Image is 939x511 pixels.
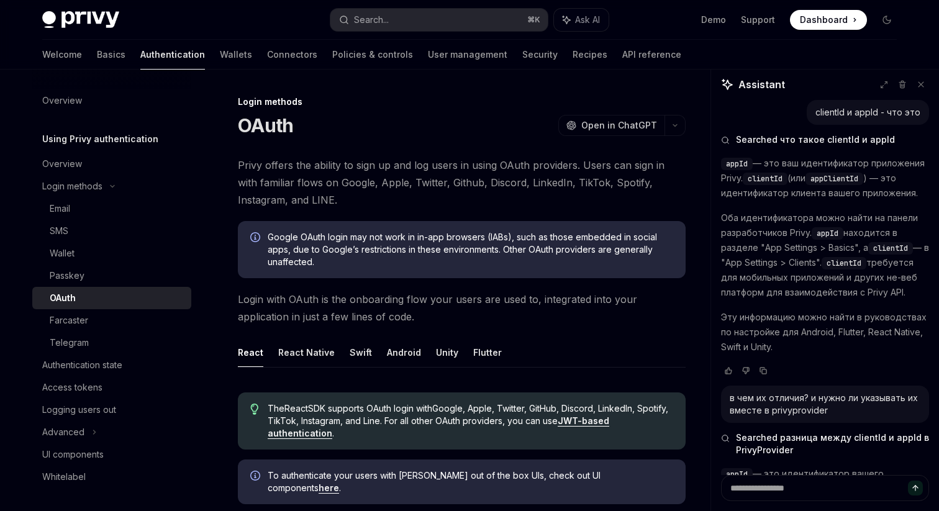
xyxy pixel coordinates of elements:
[140,40,205,70] a: Authentication
[350,338,372,367] button: Swift
[50,246,75,261] div: Wallet
[877,10,897,30] button: Toggle dark mode
[42,402,116,417] div: Logging users out
[50,313,88,328] div: Farcaster
[238,96,686,108] div: Login methods
[622,40,681,70] a: API reference
[428,40,507,70] a: User management
[730,392,920,417] div: в чем их отличия? и нужно ли указывать их вместе в privyprovider
[250,232,263,245] svg: Info
[32,242,191,265] a: Wallet
[32,197,191,220] a: Email
[387,338,421,367] button: Android
[527,15,540,25] span: ⌘ K
[42,156,82,171] div: Overview
[32,89,191,112] a: Overview
[436,338,458,367] button: Unity
[32,332,191,354] a: Telegram
[701,14,726,26] a: Demo
[32,399,191,421] a: Logging users out
[50,291,76,305] div: OAuth
[522,40,558,70] a: Security
[32,466,191,488] a: Whitelabel
[827,258,861,268] span: clientId
[319,482,339,494] a: here
[790,10,867,30] a: Dashboard
[42,447,104,462] div: UI components
[238,338,263,367] button: React
[268,402,673,440] span: The React SDK supports OAuth login with Google, Apple, Twitter, GitHub, Discord, LinkedIn, Spotif...
[238,114,293,137] h1: OAuth
[558,115,665,136] button: Open in ChatGPT
[873,243,908,253] span: clientId
[267,40,317,70] a: Connectors
[32,354,191,376] a: Authentication state
[810,174,858,184] span: appClientId
[908,481,923,495] button: Send message
[50,201,70,216] div: Email
[278,338,335,367] button: React Native
[32,220,191,242] a: SMS
[268,231,673,268] span: Google OAuth login may not work in in-app browsers (IABs), such as those embedded in social apps,...
[741,14,775,26] a: Support
[581,119,657,132] span: Open in ChatGPT
[332,40,413,70] a: Policies & controls
[42,380,102,395] div: Access tokens
[721,432,929,456] button: Searched разница между clientId и appId в PrivyProvider
[50,224,68,238] div: SMS
[32,265,191,287] a: Passkey
[721,210,929,300] p: Оба идентификатора можно найти на панели разработчиков Privy. находится в разделе "App Settings >...
[726,469,748,479] span: appId
[32,287,191,309] a: OAuth
[738,77,785,92] span: Assistant
[238,156,686,209] span: Privy offers the ability to sign up and log users in using OAuth providers. Users can sign in wit...
[800,14,848,26] span: Dashboard
[573,40,607,70] a: Recipes
[238,291,686,325] span: Login with OAuth is the onboarding flow your users are used to, integrated into your application ...
[736,432,929,456] span: Searched разница между clientId и appId в PrivyProvider
[220,40,252,70] a: Wallets
[42,179,102,194] div: Login methods
[50,268,84,283] div: Passkey
[721,156,929,201] p: — это ваш идентификатор приложения Privy. (или ) — это идентификатор клиента вашего приложения.
[250,404,259,415] svg: Tip
[815,106,920,119] div: clientId и appId - что это
[473,338,502,367] button: Flutter
[42,469,86,484] div: Whitelabel
[736,133,895,146] span: Searched что такое clientId и appId
[42,425,84,440] div: Advanced
[726,159,748,169] span: appId
[554,9,609,31] button: Ask AI
[32,443,191,466] a: UI components
[250,471,263,483] svg: Info
[748,174,782,184] span: clientId
[42,132,158,147] h5: Using Privy authentication
[42,40,82,70] a: Welcome
[575,14,600,26] span: Ask AI
[50,335,89,350] div: Telegram
[32,309,191,332] a: Farcaster
[354,12,389,27] div: Search...
[32,153,191,175] a: Overview
[97,40,125,70] a: Basics
[268,469,673,494] span: To authenticate your users with [PERSON_NAME] out of the box UIs, check out UI components .
[817,228,838,238] span: appId
[721,133,929,146] button: Searched что такое clientId и appId
[32,376,191,399] a: Access tokens
[42,11,119,29] img: dark logo
[721,310,929,355] p: Эту информацию можно найти в руководствах по настройке для Android, Flutter, React Native, Swift ...
[42,93,82,108] div: Overview
[42,358,122,373] div: Authentication state
[330,9,548,31] button: Search...⌘K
